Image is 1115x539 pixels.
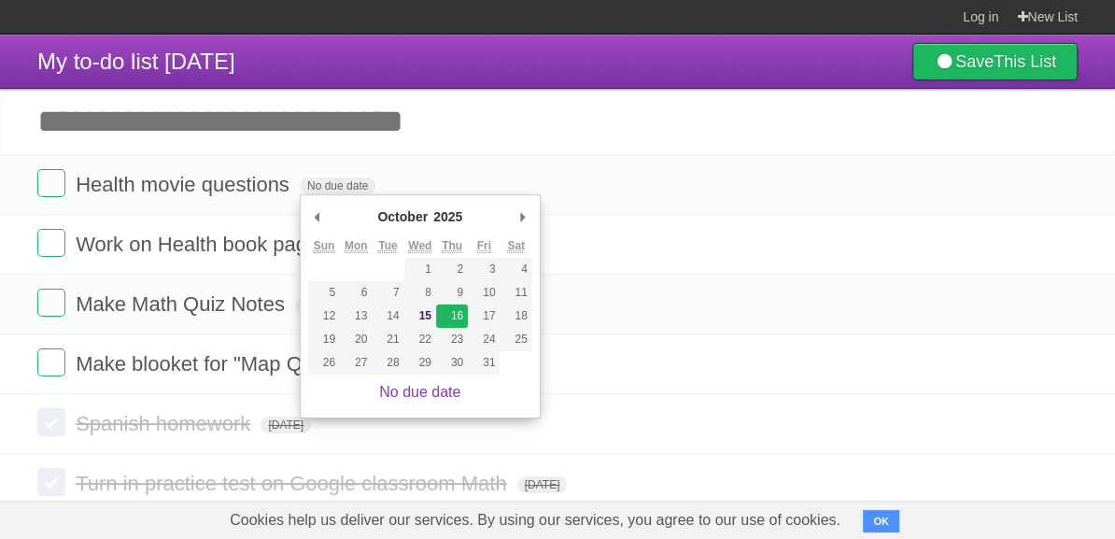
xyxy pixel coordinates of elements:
button: 24 [468,328,500,351]
span: Health movie questions [76,173,294,196]
span: Work on Health book pages [76,233,333,256]
button: 21 [372,328,403,351]
span: [DATE] [295,297,346,314]
button: 22 [404,328,436,351]
button: 7 [372,281,403,305]
b: This List [994,52,1056,71]
button: 20 [340,328,372,351]
button: OK [863,510,899,532]
span: Make blooket for "Map Quiz #7" [76,352,369,376]
button: 5 [308,281,340,305]
label: Done [37,169,65,197]
span: Cookies help us deliver our services. By using our services, you agree to our use of cookies. [211,502,859,539]
abbr: Friday [477,239,491,253]
span: [DATE] [261,417,311,433]
button: 13 [340,305,372,328]
button: 25 [500,328,531,351]
abbr: Tuesday [378,239,397,253]
button: 10 [468,281,500,305]
button: 16 [436,305,468,328]
button: 19 [308,328,340,351]
button: 27 [340,351,372,375]
span: My to-do list [DATE] [37,49,235,74]
button: Previous Month [308,203,327,231]
button: 8 [404,281,436,305]
div: 2025 [430,203,465,231]
button: 9 [436,281,468,305]
button: 3 [468,258,500,281]
label: Done [37,229,65,257]
abbr: Monday [345,239,368,253]
button: 17 [468,305,500,328]
abbr: Sunday [314,239,335,253]
a: SaveThis List [912,43,1078,80]
span: Turn in practice test on Google classroom Math [76,472,511,495]
button: 1 [404,258,436,281]
button: 6 [340,281,372,305]
button: 23 [436,328,468,351]
button: 31 [468,351,500,375]
button: 15 [404,305,436,328]
button: 2 [436,258,468,281]
abbr: Wednesday [408,239,431,253]
label: Done [37,408,65,436]
button: 30 [436,351,468,375]
label: Done [37,348,65,376]
button: 26 [308,351,340,375]
abbr: Saturday [507,239,525,253]
label: Done [37,468,65,496]
button: 4 [500,258,531,281]
button: Next Month [514,203,532,231]
span: Spanish homework [76,412,255,435]
button: 14 [372,305,403,328]
button: 28 [372,351,403,375]
span: Make Math Quiz Notes [76,292,289,316]
span: No due date [300,177,375,194]
button: 18 [500,305,531,328]
button: 12 [308,305,340,328]
a: No due date [379,384,460,400]
button: 29 [404,351,436,375]
abbr: Thursday [442,239,462,253]
span: [DATE] [517,476,568,493]
button: 11 [500,281,531,305]
label: Done [37,289,65,317]
div: October [374,203,430,231]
